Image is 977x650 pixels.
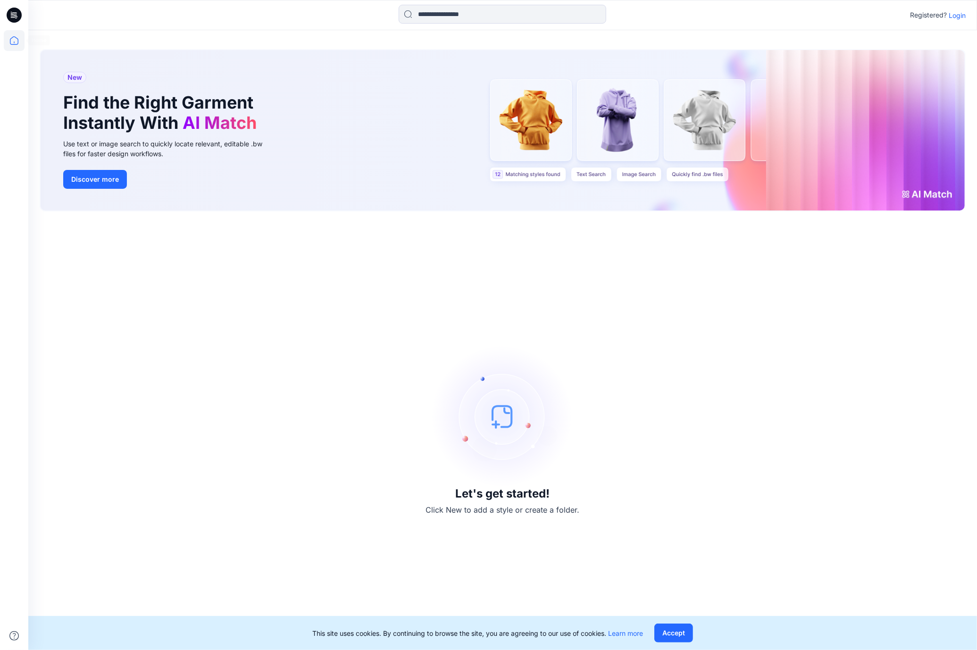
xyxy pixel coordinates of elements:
p: Click New to add a style or create a folder. [426,504,580,515]
span: AI Match [183,112,257,133]
button: Discover more [63,170,127,189]
p: This site uses cookies. By continuing to browse the site, you are agreeing to our use of cookies. [312,628,643,638]
div: Use text or image search to quickly locate relevant, editable .bw files for faster design workflows. [63,139,276,159]
img: empty-state-image.svg [432,346,574,487]
span: New [67,72,82,83]
h3: Let's get started! [456,487,550,500]
button: Accept [654,624,693,642]
a: Learn more [608,629,643,637]
p: Registered? [910,9,947,21]
p: Login [949,10,966,20]
h1: Find the Right Garment Instantly With [63,93,261,133]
